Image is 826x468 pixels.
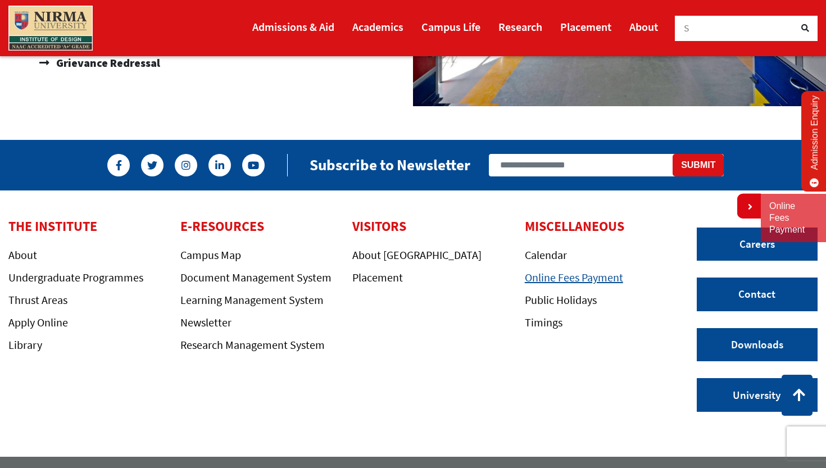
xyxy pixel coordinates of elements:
[498,15,542,38] a: Research
[684,22,689,34] span: S
[525,248,567,262] a: Calendar
[180,270,332,284] a: Document Management System
[8,248,37,262] a: About
[180,293,324,307] a: Learning Management System
[697,228,818,261] a: Careers
[769,201,818,235] a: Online Fees Payment
[310,156,470,174] h2: Subscribe to Newsletter
[352,248,482,262] a: About [GEOGRAPHIC_DATA]
[352,15,403,38] a: Academics
[8,270,143,284] a: Undergraduate Programmes
[697,328,818,362] a: Downloads
[8,338,42,352] a: Library
[560,15,611,38] a: Placement
[525,293,597,307] a: Public Holidays
[39,52,407,74] a: Grievance Redressal
[8,293,67,307] a: Thrust Areas
[352,270,403,284] a: Placement
[180,315,232,329] a: Newsletter
[180,338,325,352] a: Research Management System
[53,52,160,74] span: Grievance Redressal
[673,154,724,176] button: Submit
[629,15,658,38] a: About
[421,15,480,38] a: Campus Life
[697,378,818,412] a: University
[8,6,93,51] img: main_logo
[697,278,818,311] a: Contact
[525,315,562,329] a: Timings
[8,315,68,329] a: Apply Online
[252,15,334,38] a: Admissions & Aid
[180,248,241,262] a: Campus Map
[525,270,623,284] a: Online Fees Payment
